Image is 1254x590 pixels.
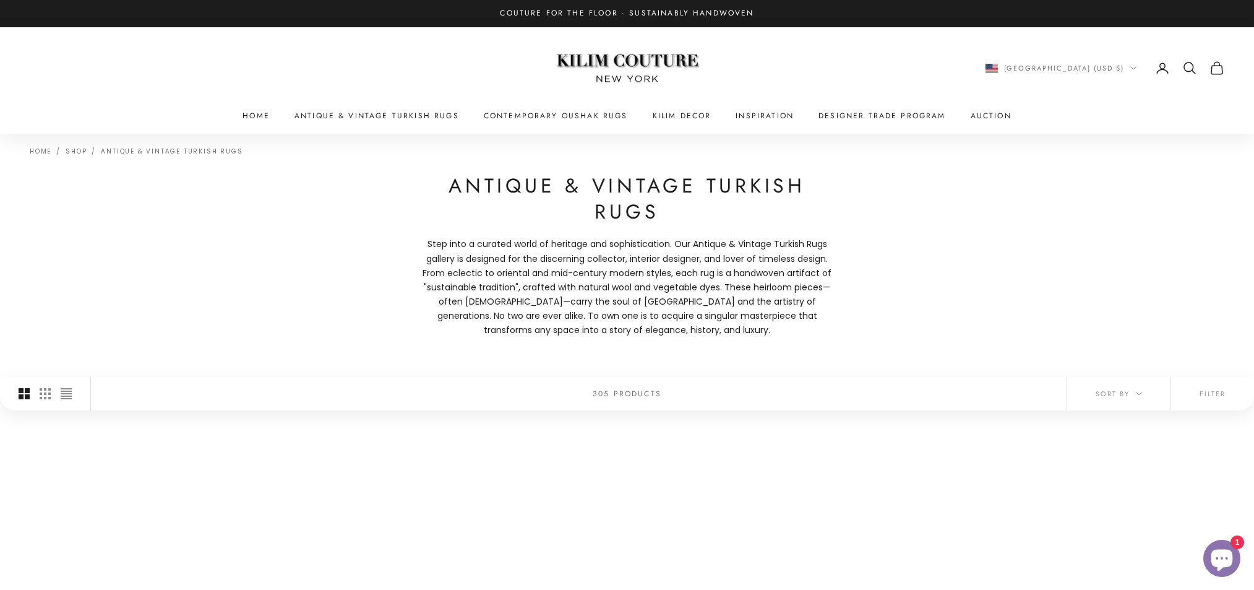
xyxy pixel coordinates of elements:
[818,110,946,122] a: Designer Trade Program
[971,110,1011,122] a: Auction
[986,61,1225,76] nav: Secondary navigation
[66,147,87,156] a: Shop
[653,110,711,122] summary: Kilim Decor
[61,377,72,410] button: Switch to compact product images
[243,110,270,122] a: Home
[101,147,243,156] a: Antique & Vintage Turkish Rugs
[986,63,1137,74] button: Change country or currency
[593,388,661,400] p: 305 products
[1200,540,1244,580] inbox-online-store-chat: Shopify online store chat
[484,110,628,122] a: Contemporary Oushak Rugs
[19,377,30,410] button: Switch to larger product images
[30,110,1224,122] nav: Primary navigation
[294,110,459,122] a: Antique & Vintage Turkish Rugs
[417,237,838,337] p: Step into a curated world of heritage and sophistication. Our Antique & Vintage Turkish Rugs gall...
[1171,377,1254,410] button: Filter
[1096,388,1142,399] span: Sort by
[1004,63,1125,74] span: [GEOGRAPHIC_DATA] (USD $)
[1067,377,1170,410] button: Sort by
[986,64,998,73] img: United States
[417,173,838,225] h1: Antique & Vintage Turkish Rugs
[500,7,754,20] p: Couture for the Floor · Sustainably Handwoven
[40,377,51,410] button: Switch to smaller product images
[736,110,794,122] a: Inspiration
[550,39,705,98] img: Logo of Kilim Couture New York
[30,147,51,156] a: Home
[30,146,243,155] nav: Breadcrumb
